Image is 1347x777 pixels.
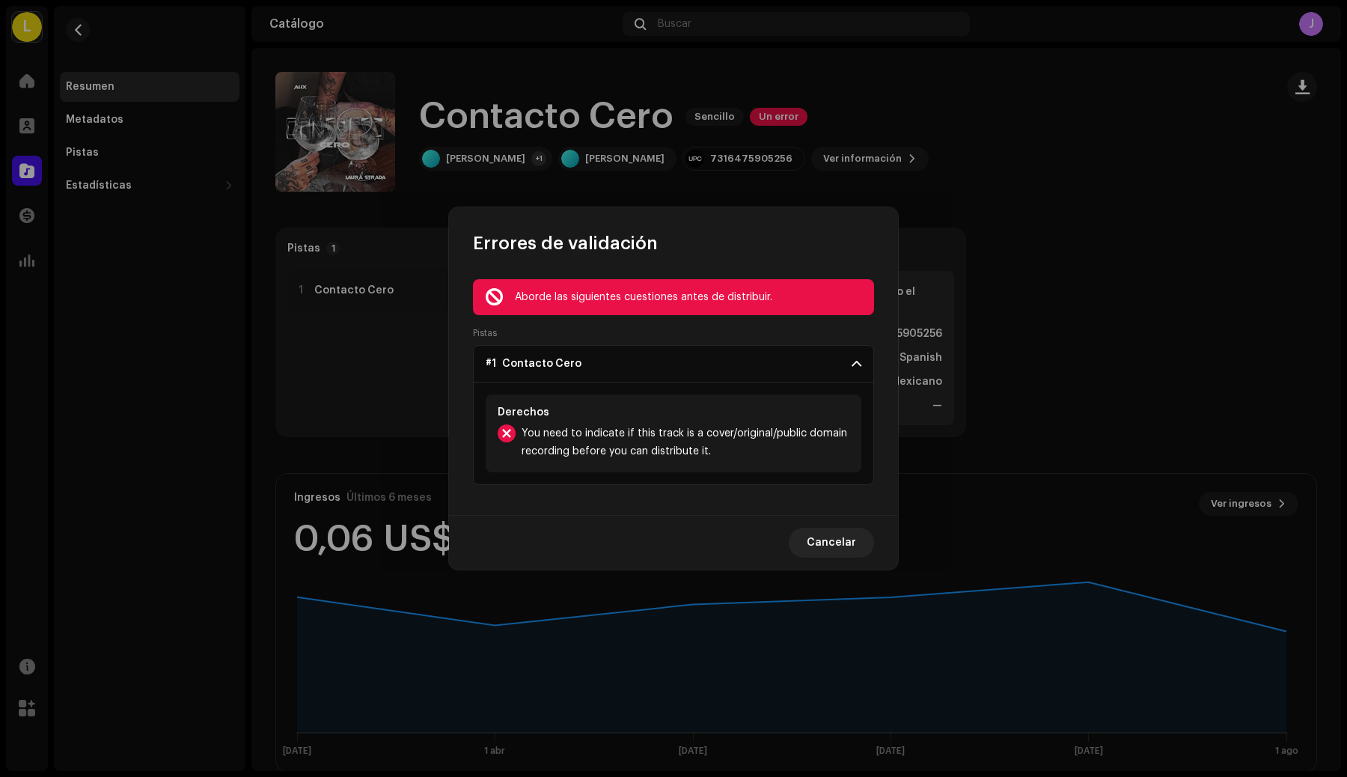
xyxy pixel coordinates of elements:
[515,288,862,306] div: Aborde las siguientes cuestiones antes de distribuir.
[473,345,874,383] p-accordion-header: #1 Contacto Cero
[473,231,658,255] span: Errores de validación
[522,424,849,460] span: You need to indicate if this track is a cover/original/public domain recording before you can dis...
[807,528,856,558] span: Cancelar
[473,383,874,485] p-accordion-content: #1 Contacto Cero
[498,406,849,418] div: Derechos
[473,327,497,339] label: Pistas
[486,358,581,370] span: #1 Contacto Cero
[789,528,874,558] button: Cancelar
